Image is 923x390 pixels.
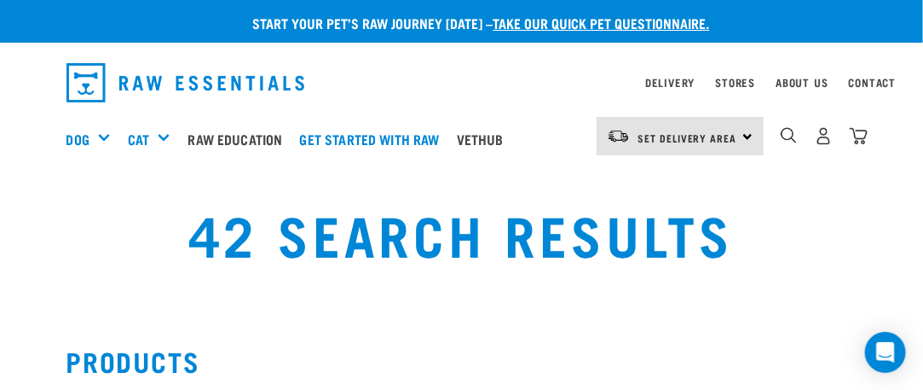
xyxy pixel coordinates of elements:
[66,63,305,102] img: Raw Essentials Logo
[453,105,516,173] a: Vethub
[185,202,739,264] h1: 42 Search Results
[66,129,89,149] a: Dog
[638,135,737,141] span: Set Delivery Area
[128,129,149,149] a: Cat
[296,105,453,173] a: Get started with Raw
[493,19,710,26] a: take our quick pet questionnaire.
[183,105,295,173] a: Raw Education
[849,79,897,85] a: Contact
[716,79,756,85] a: Stores
[865,332,906,373] div: Open Intercom Messenger
[850,127,868,145] img: home-icon@2x.png
[776,79,828,85] a: About Us
[53,56,871,109] nav: dropdown navigation
[66,346,857,376] h2: Products
[781,127,797,143] img: home-icon-1@2x.png
[607,129,630,144] img: van-moving.png
[815,127,833,145] img: user.png
[645,79,695,85] a: Delivery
